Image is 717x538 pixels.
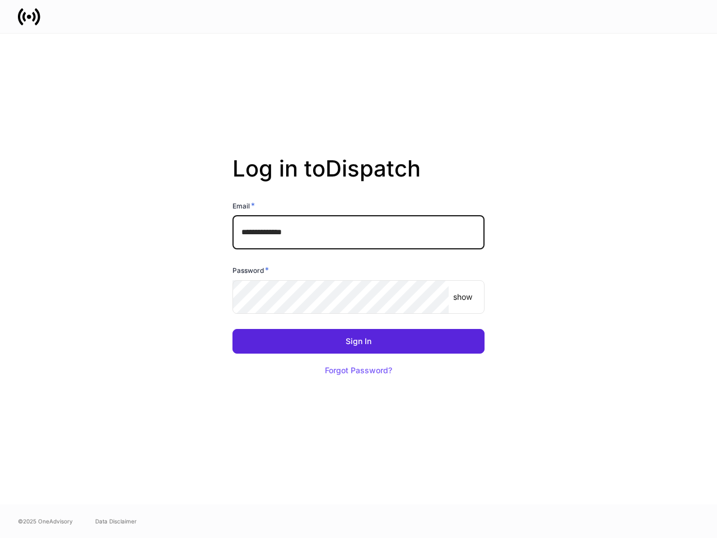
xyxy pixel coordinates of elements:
span: © 2025 OneAdvisory [18,517,73,526]
h2: Log in to Dispatch [232,155,485,200]
button: Forgot Password? [311,358,406,383]
a: Data Disclaimer [95,517,137,526]
div: Forgot Password? [325,367,392,374]
div: Sign In [346,337,371,345]
p: show [453,291,472,303]
button: Sign In [232,329,485,354]
h6: Password [232,265,269,276]
h6: Email [232,200,255,211]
